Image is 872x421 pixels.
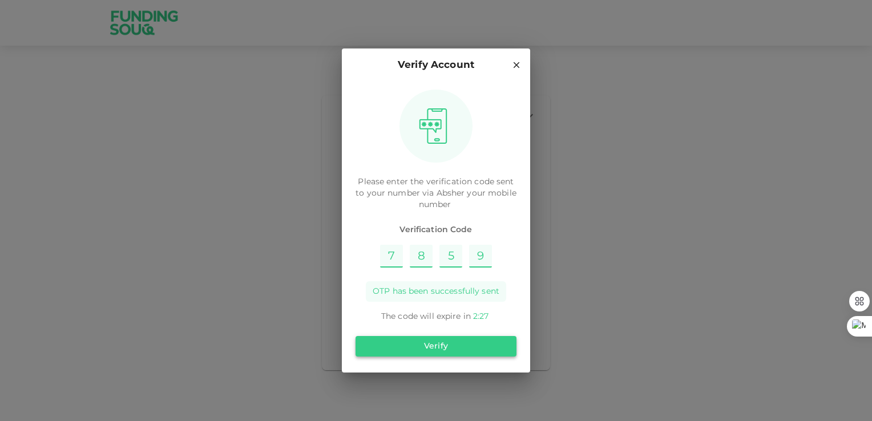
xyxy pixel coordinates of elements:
input: Please enter OTP character 3 [439,245,462,268]
span: OTP has been successfully sent [373,286,499,297]
span: your mobile number [419,189,516,209]
button: Verify [356,336,516,357]
span: Verification Code [356,224,516,236]
p: Please enter the verification code sent to your number via Absher [356,176,516,211]
input: Please enter OTP character 2 [410,245,433,268]
span: 2 : 27 [473,313,489,321]
p: Verify Account [398,58,474,73]
img: otpImage [415,108,451,144]
span: The code will expire in [381,313,471,321]
input: Please enter OTP character 1 [380,245,403,268]
input: Please enter OTP character 4 [469,245,492,268]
